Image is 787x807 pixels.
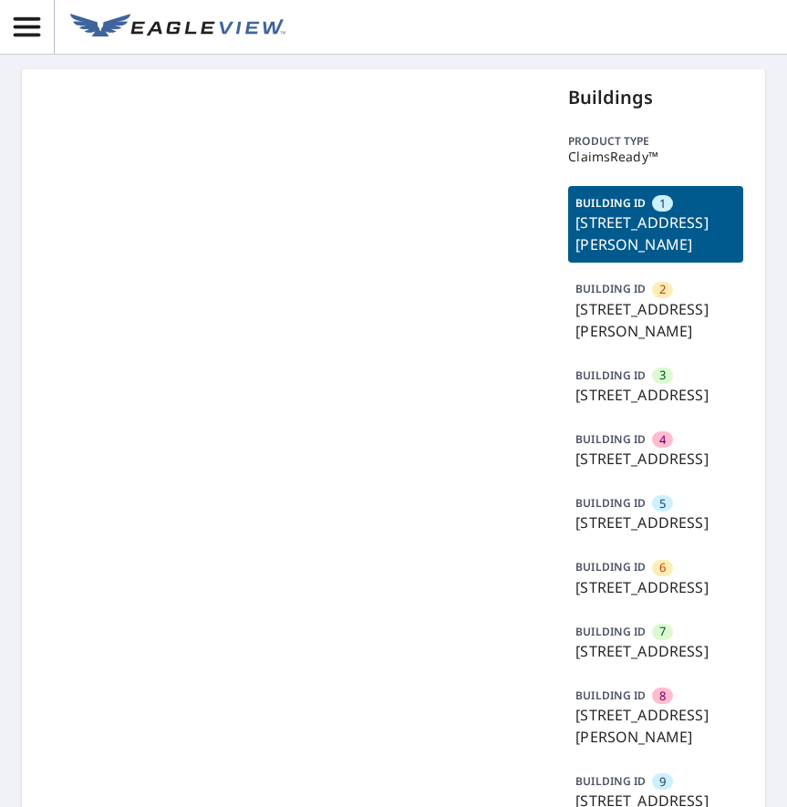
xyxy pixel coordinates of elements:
[575,384,736,406] p: [STREET_ADDRESS]
[659,623,666,640] span: 7
[575,495,646,511] p: BUILDING ID
[575,773,646,789] p: BUILDING ID
[659,195,666,212] span: 1
[568,133,743,150] p: Product type
[575,512,736,533] p: [STREET_ADDRESS]
[575,559,646,574] p: BUILDING ID
[659,688,666,705] span: 8
[575,624,646,639] p: BUILDING ID
[575,576,736,598] p: [STREET_ADDRESS]
[575,704,736,748] p: [STREET_ADDRESS][PERSON_NAME]
[659,495,666,512] span: 5
[659,431,666,449] span: 4
[659,367,666,384] span: 3
[575,688,646,703] p: BUILDING ID
[575,298,736,342] p: [STREET_ADDRESS][PERSON_NAME]
[575,212,736,255] p: [STREET_ADDRESS][PERSON_NAME]
[568,150,743,164] p: ClaimsReady™
[659,559,666,576] span: 6
[70,14,285,41] img: EV Logo
[575,431,646,447] p: BUILDING ID
[568,84,743,111] p: Buildings
[659,773,666,791] span: 9
[575,195,646,211] p: BUILDING ID
[575,281,646,296] p: BUILDING ID
[659,281,666,298] span: 2
[575,640,736,662] p: [STREET_ADDRESS]
[575,448,736,470] p: [STREET_ADDRESS]
[575,367,646,383] p: BUILDING ID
